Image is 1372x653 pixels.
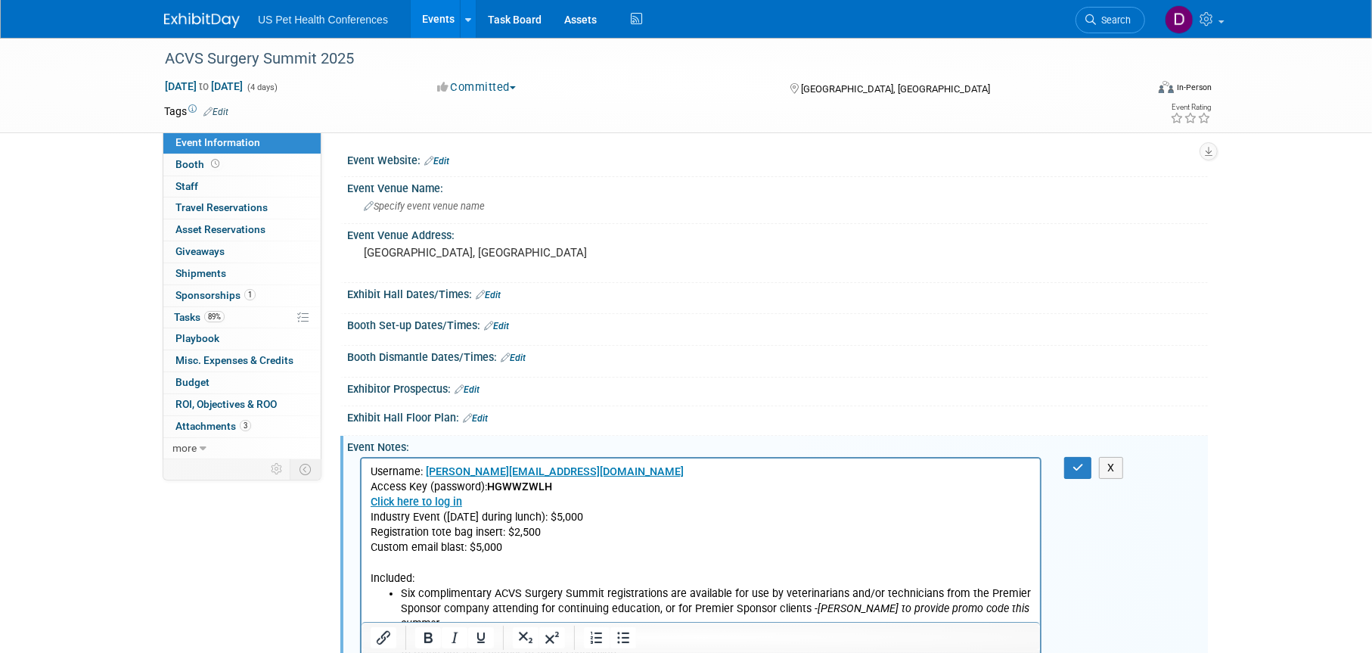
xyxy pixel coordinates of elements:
[424,156,449,166] a: Edit
[9,21,670,36] p: Access Key (password):
[39,432,54,445] i: AV:
[1099,457,1123,479] button: X
[476,290,501,300] a: Edit
[175,289,256,301] span: Sponsorships
[175,398,277,410] span: ROI, Objectives & ROO
[39,356,670,371] li: 12:15 pm – 1:15 pm
[347,149,1208,169] div: Event Website:
[39,326,68,339] i: Event:
[347,378,1208,397] div: Exhibitor Prospectus:
[610,627,636,648] button: Bullet list
[501,353,526,363] a: Edit
[39,431,670,446] li: Existing set
[163,438,321,459] a: more
[1076,7,1145,33] a: Search
[539,627,565,648] button: Superscript
[468,627,494,648] button: Underline
[39,401,670,416] li: Existing theater set
[208,158,222,169] span: Booth not reserved yet
[39,386,670,401] li: TBD per group
[39,219,660,247] i: Please reach out to [PERSON_NAME] when you are ready to fulfill this benefit. The list becomes av...
[432,79,522,95] button: Committed
[39,341,64,354] i: Date:
[39,174,663,202] i: [PERSON_NAME] to reach out this summer to begin scheduling.
[163,241,321,263] a: Giveaways
[164,13,240,28] img: ExhibitDay
[463,413,488,424] a: Edit
[347,406,1208,426] div: Exhibit Hall Floor Plan:
[197,80,211,92] span: to
[126,22,191,35] b: HGWWZWLH
[163,350,321,372] a: Misc. Expenses & Credits
[160,45,1122,73] div: ACVS Surgery Summit 2025
[39,340,670,356] li: [DATE]
[39,204,670,294] li: Complimentary, one-time use, ACVS Surgery Summit registrants mailing list. Please note these are ...
[163,328,321,350] a: Playbook
[175,332,219,344] span: Playbook
[163,416,321,437] a: Attachments3
[9,6,670,21] p: Username:
[175,376,210,388] span: Budget
[163,307,321,328] a: Tasks89%
[163,154,321,176] a: Booth
[1159,81,1174,93] img: Format-Inperson.png
[513,627,539,648] button: Subscript
[39,387,112,400] i: # of Attendees:
[240,420,251,431] span: 3
[64,7,322,20] a: [PERSON_NAME][EMAIL_ADDRESS][DOMAIN_NAME]
[39,173,670,204] li: A one-hour meeting, with one member of the Board of Regents (via zoom or in person at the Surgery...
[371,627,396,648] button: Insert/edit link
[163,197,321,219] a: Travel Reservations
[39,325,670,340] li: Elanco Industry Lunch
[1165,5,1194,34] img: Debra Smith
[347,224,1208,243] div: Event Venue Address:
[347,283,1208,303] div: Exhibit Hall Dates/Times:
[39,372,70,384] i: Room:
[347,177,1208,196] div: Event Venue Name:
[442,627,467,648] button: Italic
[9,37,101,50] a: Click here to log in
[1170,104,1211,111] div: Event Rating
[246,82,278,92] span: (4 days)
[174,311,225,323] span: Tasks
[163,285,321,306] a: Sponsorships1
[347,346,1208,365] div: Booth Dismantle Dates/Times:
[801,83,990,95] span: [GEOGRAPHIC_DATA], [GEOGRAPHIC_DATA]
[1056,79,1212,101] div: Event Format
[164,104,228,119] td: Tags
[70,249,670,294] li: Sponsor to provide ACVS with a mailing house to deliver the list of mailing addresses for one-tim...
[163,132,321,154] a: Event Information
[455,384,480,395] a: Edit
[163,394,321,415] a: ROI, Objectives & ROO
[364,201,485,212] span: Specify event venue name
[415,627,441,648] button: Bold
[163,263,321,285] a: Shipments
[163,219,321,241] a: Asset Reservations
[164,79,244,93] span: [DATE] [DATE]
[175,354,293,366] span: Misc. Expenses & Credits
[203,107,228,117] a: Edit
[204,311,225,322] span: 89%
[175,158,222,170] span: Booth
[1096,14,1131,26] span: Search
[347,436,1208,455] div: Event Notes:
[172,442,197,454] span: more
[175,245,225,257] span: Giveaways
[175,267,226,279] span: Shipments
[364,246,689,260] pre: [GEOGRAPHIC_DATA], [GEOGRAPHIC_DATA]
[244,289,256,300] span: 1
[9,294,670,325] p: Industry Event Details:
[163,176,321,197] a: Staff
[9,51,670,127] p: Industry Event ([DATE] during lunch): $5,000 Registration tote bag insert: $2,500 Custom email bl...
[484,321,509,331] a: Edit
[584,627,610,648] button: Numbered list
[175,420,251,432] span: Attachments
[1176,82,1212,93] div: In-Person
[8,6,671,446] body: Rich Text Area. Press ALT-0 for help.
[264,459,290,479] td: Personalize Event Tab Strip
[39,417,132,430] i: Food & Beverage: T
[175,180,198,192] span: Staff
[175,136,260,148] span: Event Information
[39,402,87,415] i: Room set:
[39,371,670,386] li: 615-617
